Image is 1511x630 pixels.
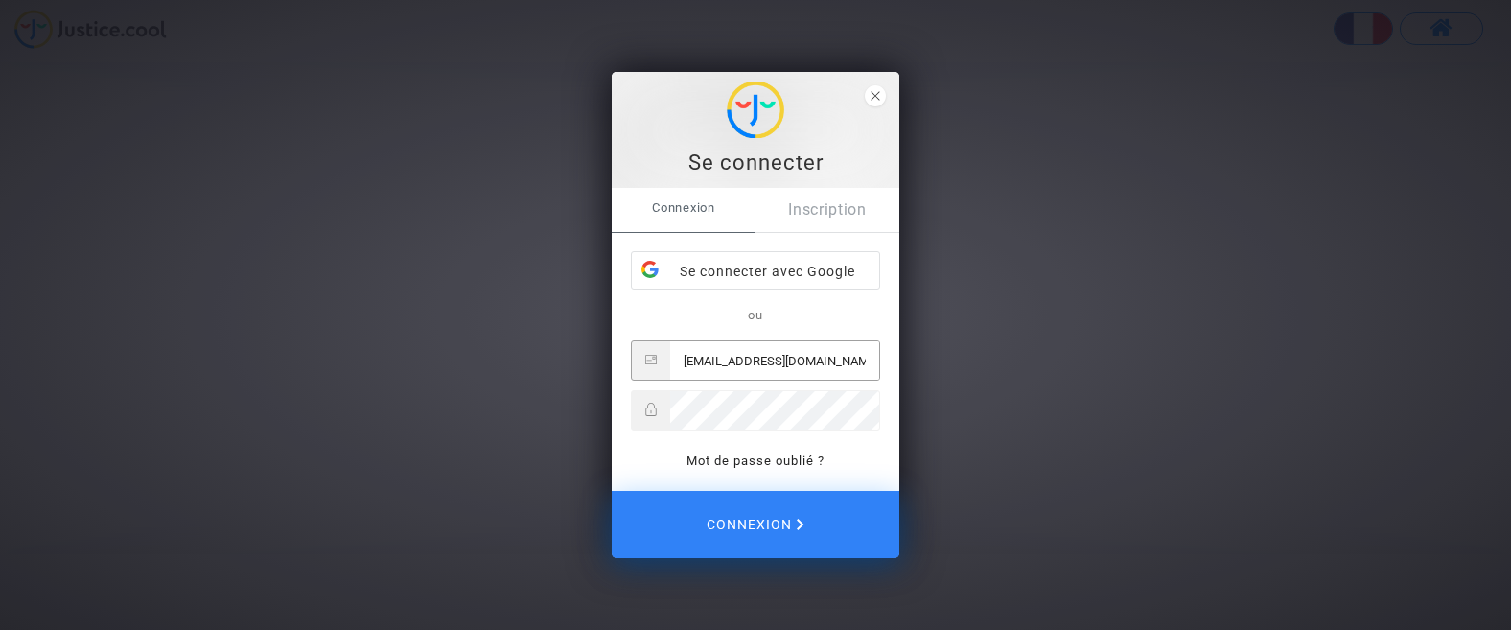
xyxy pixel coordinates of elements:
[670,391,879,430] input: Password
[707,504,804,545] span: Connexion
[865,85,886,106] span: close
[686,454,825,468] a: Mot de passe oublié ?
[755,188,899,232] a: Inscription
[632,252,879,291] div: Se connecter avec Google
[748,308,763,322] span: ou
[622,149,889,177] div: Se connecter
[612,188,755,228] span: Connexion
[612,491,899,558] button: Connexion
[670,341,879,380] input: Email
